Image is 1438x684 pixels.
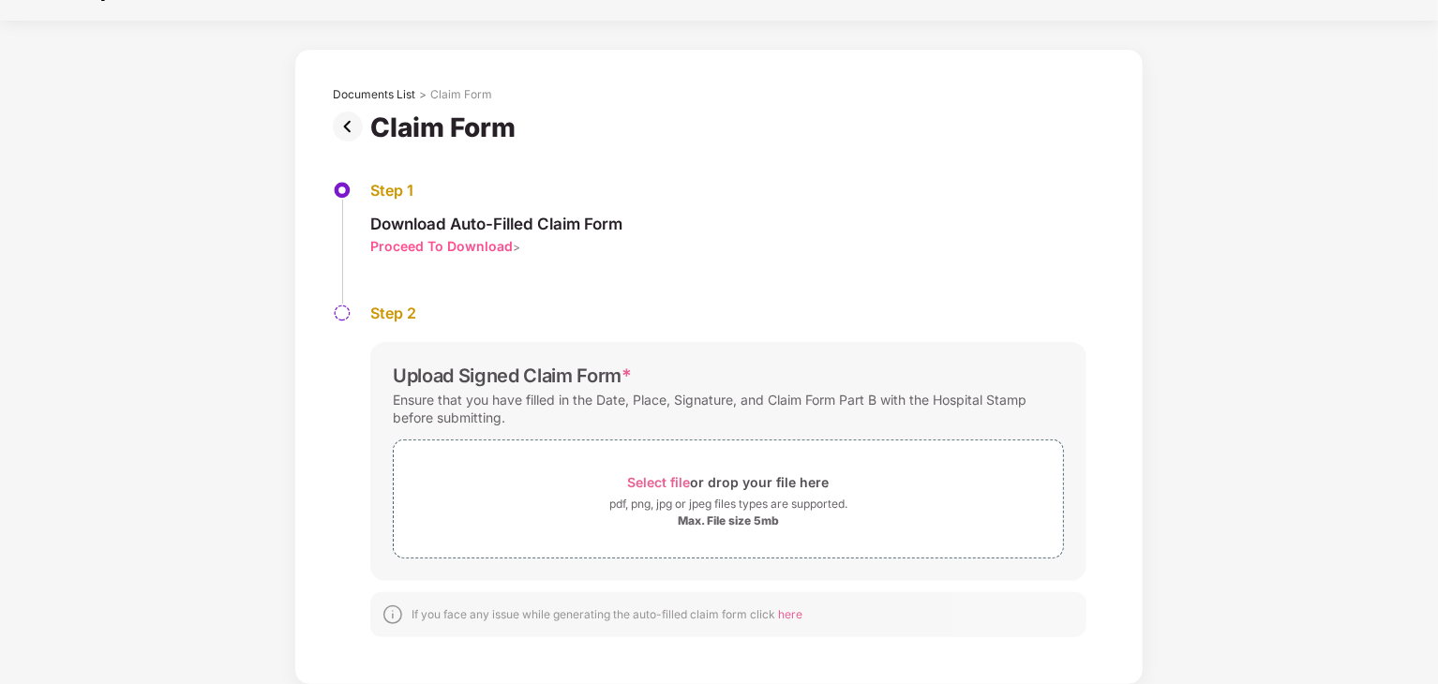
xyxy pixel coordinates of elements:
img: svg+xml;base64,PHN2ZyBpZD0iU3RlcC1BY3RpdmUtMzJ4MzIiIHhtbG5zPSJodHRwOi8vd3d3LnczLm9yZy8yMDAwL3N2Zy... [333,181,352,200]
div: Ensure that you have filled in the Date, Place, Signature, and Claim Form Part B with the Hospita... [393,387,1064,430]
div: Max. File size 5mb [678,513,779,528]
div: > [419,87,427,102]
div: Claim Form [370,112,523,143]
span: > [513,240,520,254]
img: svg+xml;base64,PHN2ZyBpZD0iU3RlcC1QZW5kaW5nLTMyeDMyIiB4bWxucz0iaHR0cDovL3d3dy53My5vcmcvMjAwMC9zdm... [333,304,352,322]
div: Step 2 [370,304,1086,323]
div: Documents List [333,87,415,102]
div: Claim Form [430,87,492,102]
div: or drop your file here [628,469,830,495]
span: Select file [628,474,691,490]
div: pdf, png, jpg or jpeg files types are supported. [609,495,847,513]
div: Proceed To Download [370,237,513,255]
span: here [778,607,802,621]
div: If you face any issue while generating the auto-filled claim form click [412,607,802,622]
div: Download Auto-Filled Claim Form [370,214,622,234]
span: Select fileor drop your file herepdf, png, jpg or jpeg files types are supported.Max. File size 5mb [394,454,1063,543]
div: Upload Signed Claim Form [393,364,632,387]
img: svg+xml;base64,PHN2ZyBpZD0iUHJldi0zMngzMiIgeG1sbnM9Imh0dHA6Ly93d3cudzMub3JnLzIwMDAvc3ZnIiB3aWR0aD... [333,112,370,141]
img: svg+xml;base64,PHN2ZyBpZD0iSW5mb18tXzMyeDMyIiBkYXRhLW5hbWU9IkluZm8gLSAzMngzMiIgeG1sbnM9Imh0dHA6Ly... [382,603,404,626]
div: Step 1 [370,181,622,201]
